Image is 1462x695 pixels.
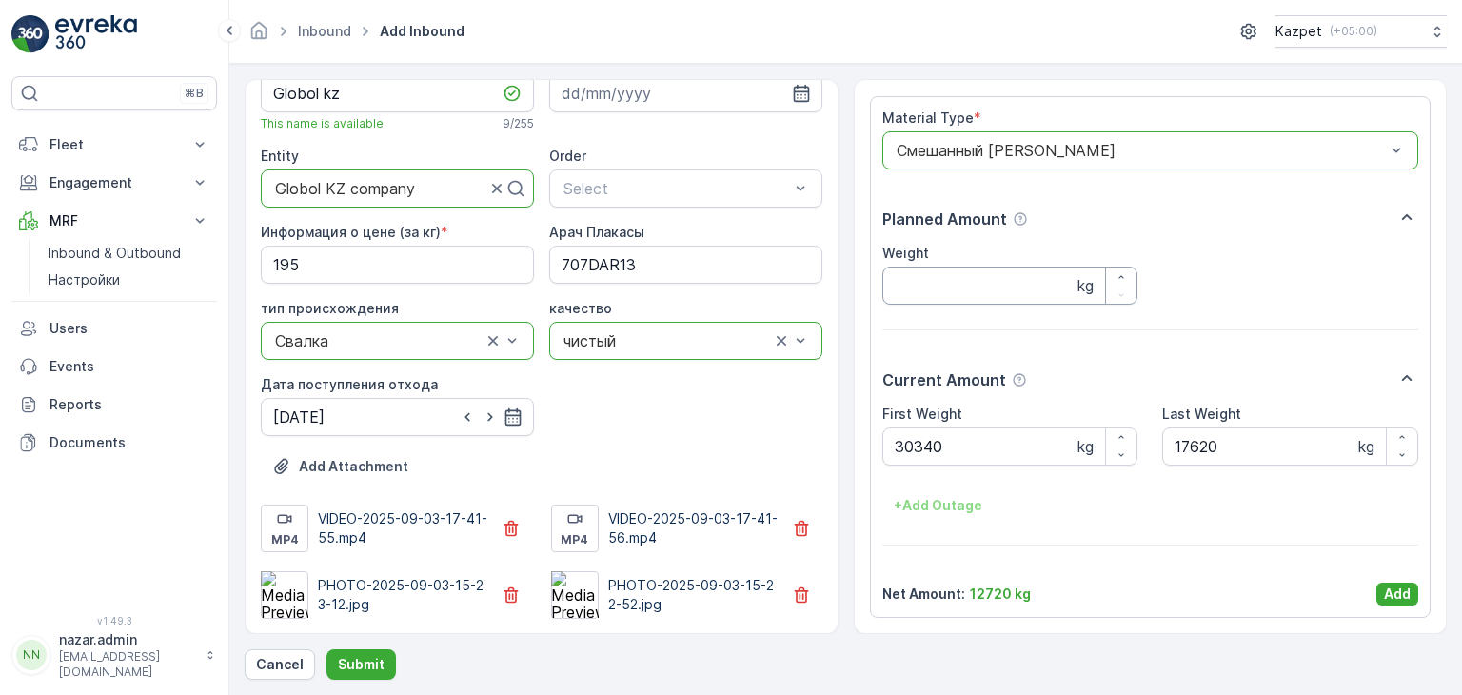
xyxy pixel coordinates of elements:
[49,173,179,192] p: Engagement
[261,224,441,240] label: Информация о цене (за кг)
[11,164,217,202] button: Engagement
[1275,15,1447,48] button: Kazpet(+05:00)
[882,109,974,126] label: Material Type
[882,368,1006,391] p: Current Amount
[49,211,179,230] p: MRF
[563,177,789,200] p: Select
[1384,585,1411,604] p: Add
[549,224,644,240] label: Арач Плакасы
[261,571,308,619] img: Media Preview
[49,319,209,338] p: Users
[256,655,304,674] p: Cancel
[11,202,217,240] button: MRF
[882,585,965,604] p: Net Amount :
[549,300,612,316] label: качество
[882,245,929,261] label: Weight
[49,244,181,263] p: Inbound & Outbound
[41,240,217,267] a: Inbound & Outbound
[11,424,217,462] a: Documents
[11,630,217,680] button: NNnazar.admin[EMAIL_ADDRESS][DOMAIN_NAME]
[11,615,217,626] span: v 1.49.3
[549,74,822,112] input: dd/mm/yyyy
[882,490,994,521] button: +Add Outage
[1330,24,1377,39] p: ( +05:00 )
[11,347,217,386] a: Events
[49,395,209,414] p: Reports
[185,86,204,101] p: ⌘B
[608,576,780,614] p: PHOTO-2025-09-03-15-22-52.jpg
[338,655,385,674] p: Submit
[261,116,384,131] span: This name is available
[551,571,599,619] img: Media Preview
[271,532,299,547] p: mp4
[55,15,137,53] img: logo_light-DOdMpM7g.png
[1162,406,1241,422] label: Last Weight
[882,208,1007,230] p: Planned Amount
[299,457,408,476] p: Add Attachment
[49,357,209,376] p: Events
[1077,435,1094,458] p: kg
[245,649,315,680] button: Cancel
[894,496,982,515] p: + Add Outage
[970,585,1031,604] p: 12720 kg
[1013,211,1028,227] div: Help Tooltip Icon
[376,22,468,41] span: Add Inbound
[59,649,196,680] p: [EMAIL_ADDRESS][DOMAIN_NAME]
[608,509,780,547] p: VIDEO-2025-09-03-17-41-56.mp4
[49,135,179,154] p: Fleet
[49,433,209,452] p: Documents
[326,649,396,680] button: Submit
[298,23,351,39] a: Inbound
[261,148,299,164] label: Entity
[318,509,490,547] p: VIDEO-2025-09-03-17-41-55.mp4
[248,28,269,44] a: Homepage
[503,116,534,131] p: 9 / 255
[261,451,420,482] button: Upload File
[261,300,399,316] label: тип происхождения
[1275,22,1322,41] p: Kazpet
[561,532,588,547] p: mp4
[1376,583,1418,606] button: Add
[549,148,586,164] label: Order
[261,376,438,392] label: Дата поступления отхода
[1077,274,1094,297] p: kg
[11,126,217,164] button: Fleet
[11,15,49,53] img: logo
[49,270,120,289] p: Настройки
[882,406,962,422] label: First Weight
[16,640,47,670] div: NN
[11,309,217,347] a: Users
[1358,435,1374,458] p: kg
[11,386,217,424] a: Reports
[1012,372,1027,387] div: Help Tooltip Icon
[59,630,196,649] p: nazar.admin
[318,576,490,614] p: PHOTO-2025-09-03-15-23-12.jpg
[41,267,217,293] a: Настройки
[261,398,534,436] input: dd/mm/yyyy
